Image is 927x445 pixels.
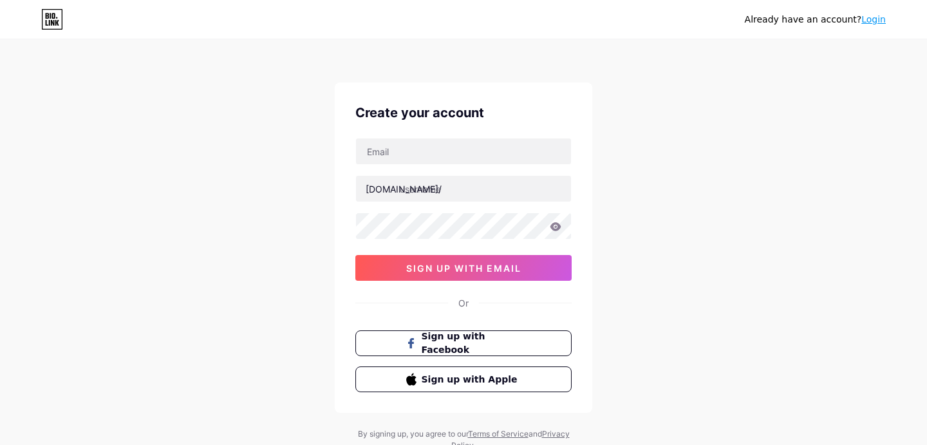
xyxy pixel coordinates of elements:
[355,330,572,356] button: Sign up with Facebook
[422,330,521,357] span: Sign up with Facebook
[355,103,572,122] div: Create your account
[355,366,572,392] button: Sign up with Apple
[745,13,886,26] div: Already have an account?
[458,296,469,310] div: Or
[366,182,442,196] div: [DOMAIN_NAME]/
[406,263,521,274] span: sign up with email
[355,255,572,281] button: sign up with email
[468,429,529,439] a: Terms of Service
[422,373,521,386] span: Sign up with Apple
[861,14,886,24] a: Login
[356,176,571,202] input: username
[356,138,571,164] input: Email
